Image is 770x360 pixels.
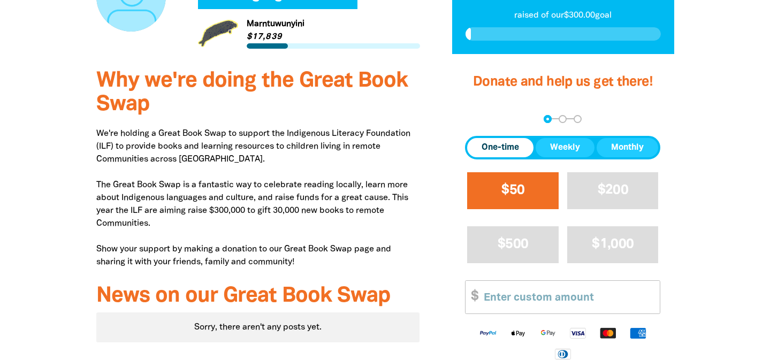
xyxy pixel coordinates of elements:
[533,327,563,339] img: Google Pay logo
[536,138,594,157] button: Weekly
[96,312,420,342] div: Paginated content
[592,238,634,250] span: $1,000
[563,327,593,339] img: Visa logo
[567,226,659,263] button: $1,000
[598,184,628,196] span: $200
[503,327,533,339] img: Apple Pay logo
[467,138,533,157] button: One-time
[548,348,578,360] img: Diners Club logo
[544,115,552,123] button: Navigate to step 1 of 3 to enter your donation amount
[476,281,660,313] input: Enter custom amount
[550,141,580,154] span: Weekly
[473,327,503,339] img: Paypal logo
[96,71,408,114] span: Why we're doing the Great Book Swap
[465,136,660,159] div: Donation frequency
[574,115,582,123] button: Navigate to step 3 of 3 to enter your payment details
[567,172,659,209] button: $200
[467,172,559,209] button: $50
[96,127,420,269] p: We're holding a Great Book Swap to support the Indigenous Literacy Foundation (ILF) to provide bo...
[593,327,623,339] img: Mastercard logo
[482,141,519,154] span: One-time
[466,9,661,22] p: raised of our $300.00 goal
[96,312,420,342] div: Sorry, there aren't any posts yet.
[498,238,528,250] span: $500
[467,226,559,263] button: $500
[597,138,658,157] button: Monthly
[501,184,524,196] span: $50
[466,281,478,313] span: $
[623,327,653,339] img: American Express logo
[473,76,653,88] span: Donate and help us get there!
[559,115,567,123] button: Navigate to step 2 of 3 to enter your details
[96,285,420,308] h3: News on our Great Book Swap
[611,141,644,154] span: Monthly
